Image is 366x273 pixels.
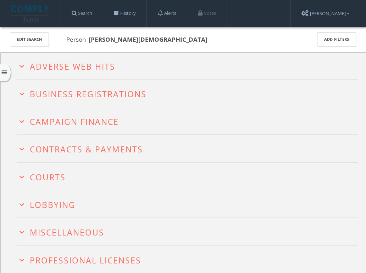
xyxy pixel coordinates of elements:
span: Adverse Web Hits [30,61,115,72]
i: menu [1,69,8,76]
span: Miscellaneous [30,227,104,238]
span: Courts [30,172,66,183]
button: expand_moreCourts [17,171,358,182]
i: expand_more [17,89,27,99]
span: Lobbying [30,199,76,210]
span: Professional Licenses [30,255,141,266]
button: expand_moreContracts & Payments [17,143,358,154]
b: [PERSON_NAME][DEMOGRAPHIC_DATA] [89,35,207,43]
button: expand_moreLobbying [17,198,358,209]
span: Business Registrations [30,88,146,100]
i: expand_more [17,255,27,265]
i: expand_more [17,200,27,209]
i: expand_more [17,62,27,71]
button: Add Filters [317,33,356,46]
i: expand_more [17,117,27,126]
button: Edit Search [10,33,49,46]
button: expand_moreBusiness Registrations [17,88,358,99]
button: expand_moreAdverse Web Hits [17,60,358,71]
span: Person [66,35,207,43]
button: expand_moreProfessional Licenses [17,254,358,265]
button: expand_moreMiscellaneous [17,226,358,237]
span: Contracts & Payments [30,144,143,155]
img: illumis [11,5,51,22]
i: expand_more [17,144,27,154]
button: expand_moreCampaign Finance [17,115,358,126]
i: expand_more [17,227,27,237]
span: Campaign Finance [30,116,119,127]
i: expand_more [17,172,27,182]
